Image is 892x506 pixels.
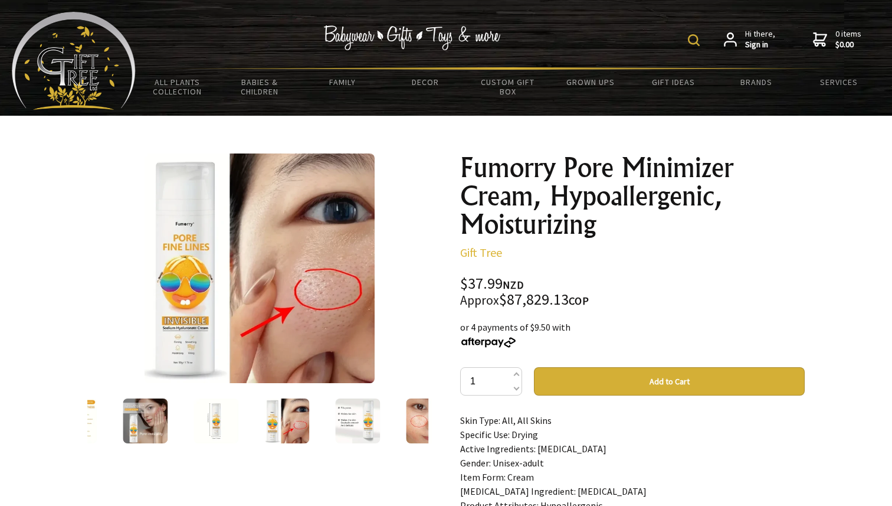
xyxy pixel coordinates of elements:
[745,40,775,50] strong: Sign in
[745,29,775,50] span: Hi there,
[632,70,714,94] a: Gift Ideas
[460,320,805,348] div: or 4 payments of $9.50 with
[534,367,805,396] button: Add to Cart
[52,399,97,443] img: Fumorry Pore Minimizer Cream, Hypoallergenic, Moisturizing
[460,245,502,260] a: Gift Tree
[460,292,499,308] small: Approx
[123,399,168,443] img: Fumorry Pore Minimizer Cream, Hypoallergenic, Moisturizing
[264,399,309,443] img: Fumorry Pore Minimizer Cream, Hypoallergenic, Moisturizing
[503,278,524,292] span: NZD
[715,70,798,94] a: Brands
[460,154,805,239] h1: Fumorry Pore Minimizer Cream, Hypoallergenic, Moisturizing
[194,399,238,443] img: Fumorry Pore Minimizer Cream, Hypoallergenic, Moisturizing
[136,70,218,104] a: All Plants Collection
[460,276,805,308] div: $37.99 $87,829.13
[406,399,451,443] img: Fumorry Pore Minimizer Cream, Hypoallergenic, Moisturizing
[335,399,380,443] img: Fumorry Pore Minimizer Cream, Hypoallergenic, Moisturizing
[798,70,880,94] a: Services
[12,12,136,110] img: Babyware - Gifts - Toys and more...
[724,29,775,50] a: Hi there,Sign in
[688,34,700,46] img: product search
[301,70,383,94] a: Family
[569,294,589,308] span: COP
[323,25,500,50] img: Babywear - Gifts - Toys & more
[467,70,549,104] a: Custom Gift Box
[145,154,374,383] img: Fumorry Pore Minimizer Cream, Hypoallergenic, Moisturizing
[835,28,861,50] span: 0 items
[384,70,467,94] a: Decor
[835,40,861,50] strong: $0.00
[460,337,517,348] img: Afterpay
[813,29,861,50] a: 0 items$0.00
[549,70,632,94] a: Grown Ups
[218,70,301,104] a: Babies & Children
